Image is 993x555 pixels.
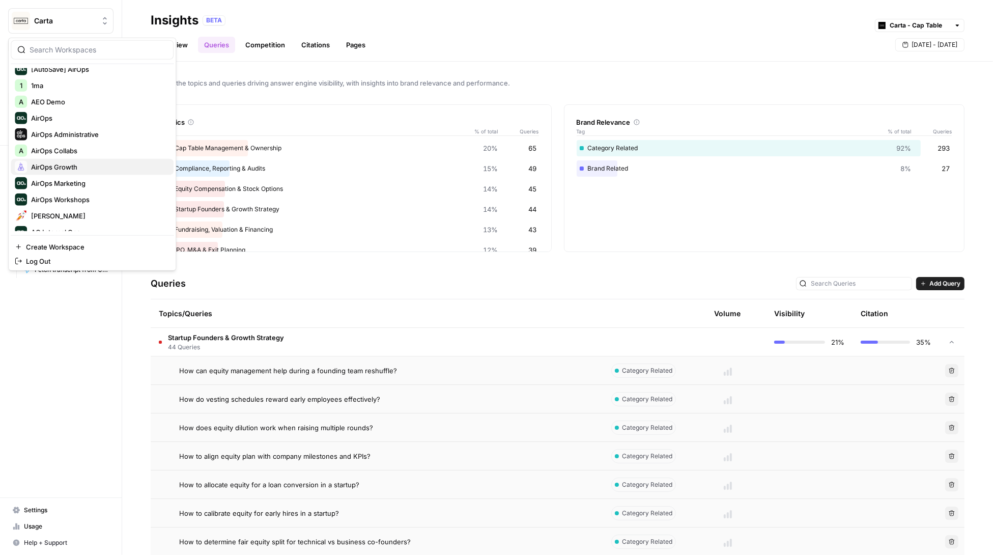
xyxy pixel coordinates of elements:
[622,452,672,461] span: Category Related
[340,37,372,53] a: Pages
[622,366,672,375] span: Category Related
[15,193,27,206] img: AirOps Workshops Logo
[861,299,888,327] div: Citation
[484,163,498,174] span: 15%
[163,140,539,156] div: Cap Table Management & Ownership
[31,195,165,205] span: AirOps Workshops
[15,112,27,124] img: AirOps Logo
[26,256,165,266] span: Log Out
[484,204,498,214] span: 14%
[19,146,23,156] span: A
[151,12,198,29] div: Insights
[198,37,235,53] a: Queries
[529,163,537,174] span: 49
[15,161,27,173] img: AirOps Growth Logo
[468,127,498,135] span: % of total
[31,129,165,140] span: AirOps Administrative
[942,163,950,174] span: 27
[577,140,952,156] div: Category Related
[31,227,165,237] span: AO Internal Ops
[163,117,539,127] div: Topics
[912,40,957,49] span: [DATE] - [DATE]
[163,181,539,197] div: Equity Compensation & Stock Options
[484,143,498,153] span: 20%
[34,16,96,26] span: Carta
[895,38,964,51] button: [DATE] - [DATE]
[577,160,952,177] div: Brand Related
[151,78,964,88] span: Explore the topics and queries driving answer engine visibility, with insights into brand relevan...
[179,366,397,376] span: How can equity management help during a founding team reshuffle?
[484,184,498,194] span: 14%
[168,343,284,352] span: 44 Queries
[179,451,371,461] span: How to align equity plan with company milestones and KPIs?
[179,537,411,547] span: How to determine fair equity split for technical vs business co-founders?
[15,210,27,222] img: Alex Testing Logo
[529,184,537,194] span: 45
[163,242,539,258] div: IPO, M&A & Exit Planning
[12,12,30,30] img: Carta Logo
[8,535,114,551] button: Help + Support
[774,309,805,319] div: Visibility
[622,537,672,546] span: Category Related
[31,178,165,188] span: AirOps Marketing
[15,226,27,238] img: AO Internal Ops Logo
[529,204,537,214] span: 44
[163,160,539,177] div: Compliance, Reporting & Audits
[896,143,911,153] span: 92%
[24,538,109,547] span: Help + Support
[916,337,931,347] span: 35%
[529,245,537,255] span: 39
[179,508,339,518] span: How to calibrate equity for early hires in a startup?
[484,245,498,255] span: 12%
[31,64,165,74] span: [AutoSave] AirOps
[159,299,595,327] div: Topics/Queries
[203,15,225,25] div: BETA
[11,254,174,268] a: Log Out
[179,423,373,433] span: How does equity dilution work when raising multiple rounds?
[911,127,952,135] span: Queries
[19,97,23,107] span: A
[622,423,672,432] span: Category Related
[168,332,284,343] span: Startup Founders & Growth Strategy
[24,522,109,531] span: Usage
[31,162,165,172] span: AirOps Growth
[31,146,165,156] span: AirOps Collabs
[714,309,741,319] span: Volume
[900,163,911,174] span: 8%
[529,143,537,153] span: 65
[622,509,672,518] span: Category Related
[31,97,165,107] span: AEO Demo
[179,394,380,404] span: How do vesting schedules reward early employees effectively?
[929,279,960,288] span: Add Query
[163,221,539,238] div: Fundraising, Valuation & Financing
[8,38,176,271] div: Workspace: Carta
[31,80,165,91] span: 1ma
[811,279,909,289] input: Search Queries
[163,201,539,217] div: Startup Founders & Growth Strategy
[163,127,468,135] span: Topic
[31,113,165,123] span: AirOps
[938,143,950,153] span: 293
[8,518,114,535] a: Usage
[529,225,537,235] span: 43
[179,480,359,490] span: How to allocate equity for a loan conversion in a startup?
[11,240,174,254] a: Create Workspace
[31,211,165,221] span: [PERSON_NAME]
[831,337,844,347] span: 21%
[20,80,22,91] span: 1
[577,117,952,127] div: Brand Relevance
[484,225,498,235] span: 13%
[622,395,672,404] span: Category Related
[8,502,114,518] a: Settings
[24,506,109,515] span: Settings
[151,276,186,291] h3: Queries
[151,37,194,53] a: Overview
[890,20,950,31] input: Carta - Cap Table
[26,242,165,252] span: Create Workspace
[239,37,291,53] a: Competition
[15,177,27,189] img: AirOps Marketing Logo
[916,277,964,290] button: Add Query
[622,480,672,489] span: Category Related
[15,128,27,141] img: AirOps Administrative Logo
[881,127,911,135] span: % of total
